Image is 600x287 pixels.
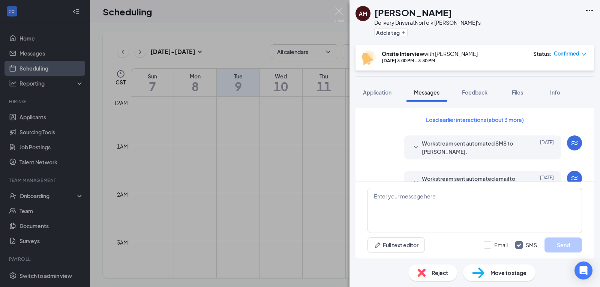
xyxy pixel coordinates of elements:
[401,30,406,35] svg: Plus
[540,139,554,156] span: [DATE]
[374,29,408,36] button: PlusAdd a tag
[420,114,530,126] button: Load earlier interactions (about 3 more)
[554,50,579,57] span: Confirmed
[359,10,367,17] div: AM
[570,138,579,147] svg: WorkstreamLogo
[422,174,520,191] span: Workstream sent automated email to [PERSON_NAME].
[540,174,554,191] span: [DATE]
[570,174,579,183] svg: WorkstreamLogo
[544,237,582,252] button: Send
[414,89,439,96] span: Messages
[533,50,552,57] div: Status :
[585,6,594,15] svg: Ellipses
[550,89,560,96] span: Info
[490,269,526,277] span: Move to stage
[574,261,592,279] div: Open Intercom Messenger
[512,89,523,96] span: Files
[382,57,478,64] div: [DATE] 3:00 PM - 3:30 PM
[367,237,425,252] button: Full text editorPen
[432,269,448,277] span: Reject
[374,19,481,26] div: Delivery Driver at Norfolk [PERSON_NAME]'s
[411,178,420,187] svg: SmallChevronDown
[382,50,424,57] b: Onsite Interview
[374,6,452,19] h1: [PERSON_NAME]
[382,50,478,57] div: with [PERSON_NAME]
[374,241,381,249] svg: Pen
[462,89,487,96] span: Feedback
[363,89,391,96] span: Application
[422,139,520,156] span: Workstream sent automated SMS to [PERSON_NAME].
[411,143,420,152] svg: SmallChevronDown
[581,52,586,57] span: down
